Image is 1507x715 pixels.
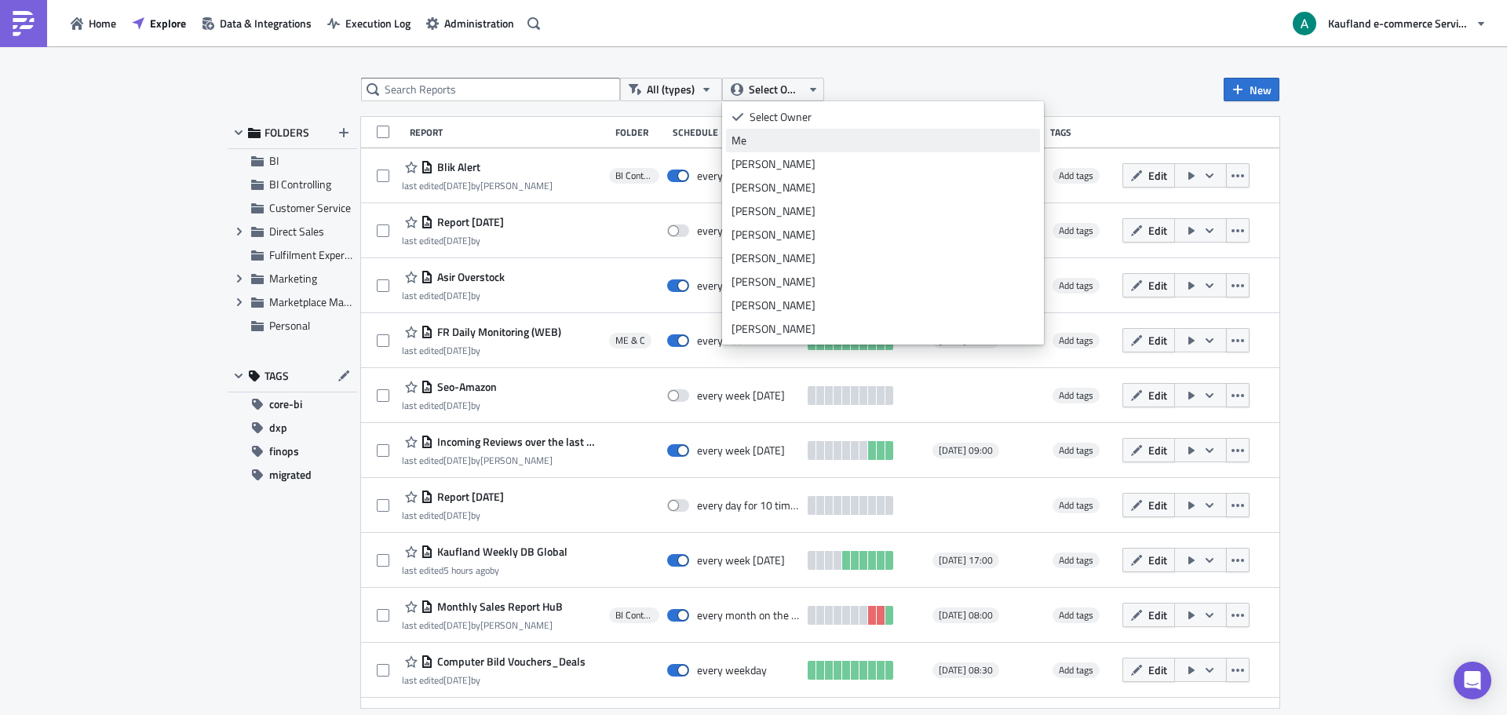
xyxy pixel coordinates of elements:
span: Execution Log [345,15,411,31]
button: migrated [228,463,357,487]
span: Add tags [1059,498,1093,513]
span: Marketplace Management [269,294,392,310]
span: Add tags [1053,223,1100,239]
span: Edit [1148,332,1167,348]
span: Add tags [1059,223,1093,238]
div: [PERSON_NAME] [732,156,1034,172]
button: Edit [1122,273,1175,297]
span: Explore [150,15,186,31]
div: Open Intercom Messenger [1454,662,1491,699]
div: last edited by [402,290,505,301]
a: Home [63,11,124,35]
button: Edit [1122,163,1175,188]
span: BI Controlling [269,176,331,192]
button: Execution Log [319,11,418,35]
span: Add tags [1053,498,1100,513]
span: [DATE] 17:00 [939,554,993,567]
img: Avatar [1291,10,1318,37]
button: Select Owner [722,78,824,101]
div: every month on the 1st [697,279,801,293]
button: finops [228,440,357,463]
button: Edit [1122,383,1175,407]
span: TAGS [265,369,289,383]
div: last edited by [402,674,586,686]
span: Seo-Amazon [433,380,497,394]
span: Add tags [1059,388,1093,403]
div: every day for 10 times [697,498,801,513]
span: Add tags [1059,553,1093,567]
time: 2025-08-04T07:57:52Z [443,618,471,633]
span: Edit [1148,222,1167,239]
div: Me [732,133,1034,148]
span: Report 2025-08-11 [433,490,504,504]
button: core-bi [228,392,357,416]
span: Monthly Sales Report HuB [433,600,563,614]
div: last edited by [402,345,561,356]
div: [PERSON_NAME] [732,321,1034,337]
span: Add tags [1053,388,1100,403]
span: Add tags [1053,333,1100,348]
span: Home [89,15,116,31]
span: Kaufland e-commerce Services GmbH & Co. KG [1328,15,1469,31]
span: FOLDERS [265,126,309,140]
span: Edit [1148,167,1167,184]
span: Data & Integrations [220,15,312,31]
div: last edited by [PERSON_NAME] [402,619,563,631]
span: Direct Sales [269,223,324,239]
span: FR Daily Monitoring (WEB) [433,325,561,339]
span: Fulfilment Experience [269,246,369,263]
span: New [1250,82,1272,98]
div: every hour [697,334,746,348]
span: Add tags [1053,278,1100,294]
span: Add tags [1059,662,1093,677]
span: Add tags [1053,168,1100,184]
div: [PERSON_NAME] [732,250,1034,266]
span: finops [269,440,299,463]
span: Kaufland Weekly DB Global [433,545,567,559]
div: every month on the 1st [697,608,801,622]
span: Marketing [269,270,317,286]
button: Edit [1122,218,1175,243]
div: every month on the 2nd [697,169,801,183]
span: Add tags [1059,278,1093,293]
time: 2025-08-12T10:16:04Z [443,398,471,413]
span: Report 2025-08-21 [433,215,504,229]
span: Edit [1148,607,1167,623]
button: Data & Integrations [194,11,319,35]
img: PushMetrics [11,11,36,36]
time: 2025-08-15T10:10:51Z [443,343,471,358]
span: Add tags [1053,662,1100,678]
span: Computer Bild Vouchers_Deals [433,655,586,669]
button: Edit [1122,548,1175,572]
span: BI [269,152,279,169]
div: last edited by [402,399,497,411]
div: last edited by [402,235,504,246]
button: Edit [1122,438,1175,462]
span: Add tags [1053,607,1100,623]
input: Search Reports [361,78,620,101]
time: 2025-08-21T12:38:51Z [443,178,471,193]
span: Edit [1148,442,1167,458]
span: Edit [1148,387,1167,403]
span: Blik Alert [433,160,480,174]
span: dxp [269,416,287,440]
span: Edit [1148,277,1167,294]
div: Tags [1050,126,1116,138]
span: core-bi [269,392,302,416]
button: dxp [228,416,357,440]
span: Add tags [1053,553,1100,568]
div: [PERSON_NAME] [732,203,1034,219]
span: Edit [1148,552,1167,568]
div: every week on Wednesday [697,389,785,403]
div: Schedule [673,126,805,138]
div: [PERSON_NAME] [732,227,1034,243]
span: Add tags [1059,168,1093,183]
span: Administration [444,15,514,31]
button: Administration [418,11,522,35]
span: All (types) [647,81,695,98]
span: [DATE] 08:30 [939,664,993,677]
span: [DATE] 08:00 [939,609,993,622]
div: last edited by [402,509,504,521]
